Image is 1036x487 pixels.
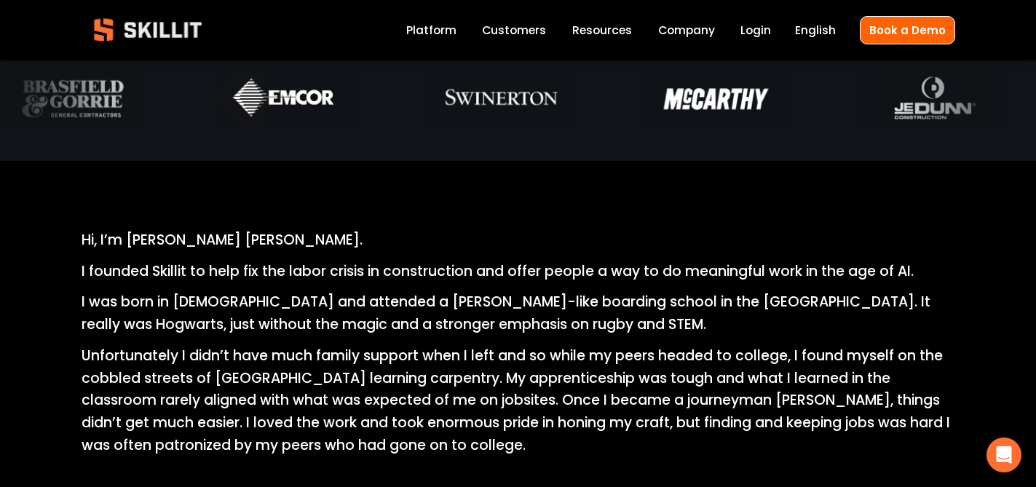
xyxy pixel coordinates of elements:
span: English [795,22,836,39]
div: language picker [795,20,836,40]
p: I was born in [DEMOGRAPHIC_DATA] and attended a [PERSON_NAME]-like boarding school in the [GEOGRA... [82,291,955,336]
p: I founded Skillit to help fix the labor crisis in construction and offer people a way to do meani... [82,261,955,283]
p: Hi, I’m [PERSON_NAME] [PERSON_NAME]. [82,229,955,252]
a: Platform [406,20,456,40]
div: Open Intercom Messenger [986,437,1021,472]
a: folder dropdown [572,20,632,40]
p: Unfortunately I didn’t have much family support when I left and so while my peers headed to colle... [82,345,955,457]
a: Customers [482,20,546,40]
span: Resources [572,22,632,39]
img: Skillit [82,8,214,52]
a: Login [740,20,771,40]
a: Company [658,20,715,40]
a: Book a Demo [860,16,955,44]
